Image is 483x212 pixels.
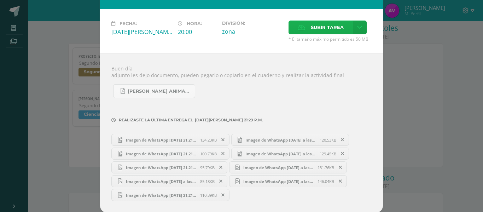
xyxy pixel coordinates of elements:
[122,165,200,170] span: Imagen de WhatsApp [DATE] 21.21.11_b2119180.jpg
[222,21,283,26] label: División:
[120,21,137,26] span: Fecha:
[111,175,227,187] a: Imagen de WhatsApp [DATE] a las 21.21.11_1877b997.jpg 85.18KB
[178,28,216,36] div: 20:00
[217,136,229,144] span: Remover entrega
[320,137,336,143] span: 120.53KB
[222,28,283,35] div: zona
[200,137,217,143] span: 134.23KB
[200,165,215,170] span: 95.79KB
[217,191,229,199] span: Remover entrega
[122,193,200,198] span: Imagen de WhatsApp [DATE] 21.21.08_a739fad4.jpg
[111,148,229,160] a: Imagen de WhatsApp [DATE] 21.21.09_a536a214.jpg 100.79KB
[229,175,347,187] a: Imagen de WhatsApp [DATE] a las 21.21.10_620aa7b4.jpg 146.04KB
[111,28,172,36] div: [DATE][PERSON_NAME]
[122,151,200,156] span: Imagen de WhatsApp [DATE] 21.21.09_a536a214.jpg
[229,161,347,173] a: Imagen de WhatsApp [DATE] a las 21.21.10_2fa3cffd.jpg 151.76KB
[318,165,334,170] span: 151.76KB
[111,161,227,173] a: Imagen de WhatsApp [DATE] 21.21.11_b2119180.jpg 95.79KB
[242,137,320,143] span: Imagen de WhatsApp [DATE] a las 21.21.09_583b8392.jpg
[337,136,349,144] span: Remover entrega
[215,177,227,185] span: Remover entrega
[111,134,229,146] a: Imagen de WhatsApp [DATE] 21.21.09_d9b2f9d1.jpg 134.23KB
[128,88,191,94] span: [PERSON_NAME] animalia.pdf
[242,151,320,156] span: Imagen de WhatsApp [DATE] a las 21.21.09_2dd3c599.jpg
[240,179,318,184] span: Imagen de WhatsApp [DATE] a las 21.21.10_620aa7b4.jpg
[289,36,372,42] span: * El tamaño máximo permitido es 50 MB
[311,21,344,34] span: Subir tarea
[215,164,227,171] span: Remover entrega
[318,179,334,184] span: 146.04KB
[122,179,200,184] span: Imagen de WhatsApp [DATE] a las 21.21.11_1877b997.jpg
[240,165,318,170] span: Imagen de WhatsApp [DATE] a las 21.21.10_2fa3cffd.jpg
[111,189,229,201] a: Imagen de WhatsApp [DATE] 21.21.08_a739fad4.jpg 110.39KB
[217,150,229,157] span: Remover entrega
[334,177,347,185] span: Remover entrega
[200,151,217,156] span: 100.79KB
[231,148,349,160] a: Imagen de WhatsApp [DATE] a las 21.21.09_2dd3c599.jpg 129.45KB
[187,21,202,26] span: Hora:
[337,150,349,157] span: Remover entrega
[200,179,215,184] span: 85.18KB
[334,164,347,171] span: Remover entrega
[200,193,217,198] span: 110.39KB
[122,137,200,143] span: Imagen de WhatsApp [DATE] 21.21.09_d9b2f9d1.jpg
[320,151,336,156] span: 129.45KB
[113,84,195,98] a: [PERSON_NAME] animalia.pdf
[231,134,349,146] a: Imagen de WhatsApp [DATE] a las 21.21.09_583b8392.jpg 120.53KB
[119,118,193,122] span: Realizaste la última entrega el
